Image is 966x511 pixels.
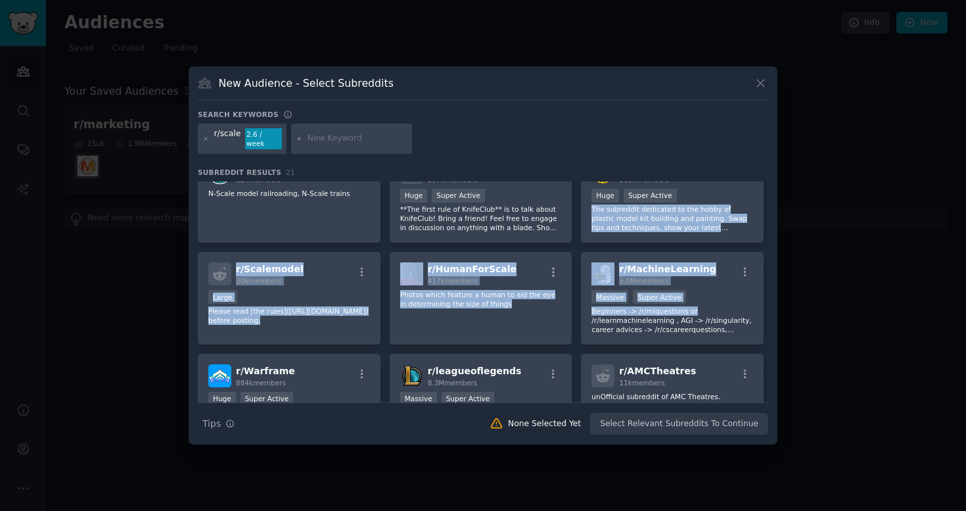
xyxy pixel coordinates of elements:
[591,262,614,285] img: MachineLearning
[214,128,241,149] div: r/scale
[208,364,231,387] img: Warframe
[241,392,294,406] div: Super Active
[400,364,423,387] img: leagueoflegends
[442,392,495,406] div: Super Active
[198,412,239,435] button: Tips
[202,417,221,431] span: Tips
[619,277,669,285] span: 3.0M members
[400,205,562,232] p: **The first rule of KnifeClub** is to talk about KnifeClub! Bring a friend! Feel free to engage i...
[236,176,281,183] span: 12k members
[400,290,562,308] p: Photos which feature a human to aid the eye in determining the size of things
[219,76,394,90] h3: New Audience - Select Subreddits
[286,168,295,176] span: 21
[400,262,423,285] img: HumanForScale
[428,277,478,285] span: 417k members
[591,189,619,203] div: Huge
[400,189,428,203] div: Huge
[236,277,281,285] span: 30k members
[624,189,677,203] div: Super Active
[400,392,437,406] div: Massive
[591,290,628,304] div: Massive
[591,392,753,401] p: unOfficial subreddit of AMC Theatres.
[428,264,517,274] span: r/ HumanForScale
[198,110,279,119] h3: Search keywords
[428,379,478,387] span: 8.3M members
[428,176,478,183] span: 207k members
[619,176,669,183] span: 305k members
[619,366,696,376] span: r/ AMCTheatres
[633,290,686,304] div: Super Active
[208,306,370,325] p: Please read [the rules]([URL][DOMAIN_NAME]) before posting.
[508,418,581,430] div: None Selected Yet
[308,133,407,145] input: New Keyword
[236,379,286,387] span: 884k members
[428,366,522,376] span: r/ leagueoflegends
[245,128,282,149] div: 2.6 / week
[619,264,716,274] span: r/ MachineLearning
[591,205,753,232] p: The subreddit dedicated to the hobby of plastic model kit building and painting. Swap tips and te...
[208,189,370,198] p: N-Scale model railroading, N-Scale trains
[591,306,753,334] p: Beginners -> /r/mlquestions or /r/learnmachinelearning , AGI -> /r/singularity, career advices ->...
[208,392,236,406] div: Huge
[236,366,295,376] span: r/ Warframe
[208,290,237,304] div: Large
[198,168,281,177] span: Subreddit Results
[432,189,485,203] div: Super Active
[619,379,664,387] span: 11k members
[236,264,304,274] span: r/ Scalemodel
